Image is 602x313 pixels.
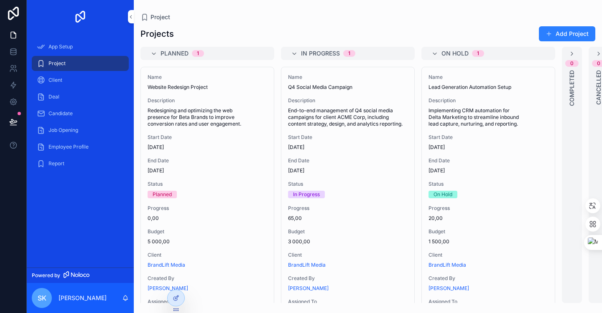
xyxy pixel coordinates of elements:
span: Status [429,181,548,187]
span: End-to-end management of Q4 social media campaigns for client ACME Corp, including content strate... [288,107,408,127]
span: Assigned To [288,298,408,305]
span: [DATE] [429,167,548,174]
span: 5 000,00 [148,238,267,245]
a: Job Opening [32,123,129,138]
span: Start Date [148,134,267,141]
span: Name [288,74,408,81]
span: Progress [288,205,408,212]
div: In Progress [293,191,320,198]
span: Client [48,77,62,83]
div: 0 [570,60,574,67]
a: [PERSON_NAME] [148,285,188,292]
p: [PERSON_NAME] [59,294,107,302]
a: App Setup [32,39,129,54]
span: Planned [161,49,189,58]
span: Budget [148,228,267,235]
span: Description [148,97,267,104]
a: Deal [32,89,129,104]
div: 0 [597,60,600,67]
a: BrandLift Media [148,262,185,268]
span: Status [288,181,408,187]
span: [DATE] [288,167,408,174]
span: Q4 Social Media Campaign [288,84,408,91]
span: Budget [429,228,548,235]
a: [PERSON_NAME] [429,285,469,292]
span: Name [148,74,267,81]
a: Report [32,156,129,171]
div: Planned [153,191,172,198]
span: Created By [148,275,267,282]
div: 1 [477,50,479,57]
span: End Date [148,157,267,164]
span: Implementing CRM automation for Delta Marketing to streamline inbound lead capture, nurturing, an... [429,107,548,127]
div: 1 [348,50,350,57]
span: Client [288,252,408,258]
span: Name [429,74,548,81]
span: Client [148,252,267,258]
div: 1 [197,50,199,57]
a: Project [32,56,129,71]
span: 65,00 [288,215,408,222]
span: Deal [48,93,59,100]
div: scrollable content [27,33,134,182]
span: Lead Generation Automation Setup [429,84,548,91]
span: Project [150,13,170,21]
button: Add Project [539,26,595,41]
span: [DATE] [148,144,267,151]
span: Website Redesign Project [148,84,267,91]
span: Progress [429,205,548,212]
span: Project [48,60,66,67]
span: End Date [429,157,548,164]
a: Candidate [32,106,129,121]
span: App Setup [48,43,73,50]
span: Description [429,97,548,104]
h1: Projects [140,28,174,40]
span: Assigned To [148,298,267,305]
span: Created By [429,275,548,282]
span: Created By [288,275,408,282]
span: Job Opening [48,127,78,134]
span: [DATE] [429,144,548,151]
div: On Hold [434,191,452,198]
a: [PERSON_NAME] [288,285,329,292]
a: Employee Profile [32,139,129,154]
span: Start Date [429,134,548,141]
img: App logo [74,10,87,23]
a: BrandLift Media [288,262,326,268]
a: BrandLift Media [429,262,466,268]
span: 0,00 [148,215,267,222]
span: Powered by [32,272,60,279]
span: In Progress [301,49,340,58]
span: End Date [288,157,408,164]
span: Redesigning and optimizing the web presence for Beta Brands to improve conversion rates and user ... [148,107,267,127]
span: Description [288,97,408,104]
span: [DATE] [288,144,408,151]
span: 20,00 [429,215,548,222]
span: On Hold [441,49,469,58]
span: [DATE] [148,167,267,174]
span: Employee Profile [48,144,89,150]
span: Candidate [48,110,73,117]
span: Status [148,181,267,187]
a: Project [140,13,170,21]
span: Start Date [288,134,408,141]
span: Client [429,252,548,258]
span: Report [48,160,64,167]
span: Progress [148,205,267,212]
span: Completed [568,70,576,106]
a: Powered by [27,268,134,283]
span: SK [38,293,46,303]
span: 1 500,00 [429,238,548,245]
span: Budget [288,228,408,235]
span: 3 000,00 [288,238,408,245]
span: Assigned To [429,298,548,305]
a: Client [32,73,129,88]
